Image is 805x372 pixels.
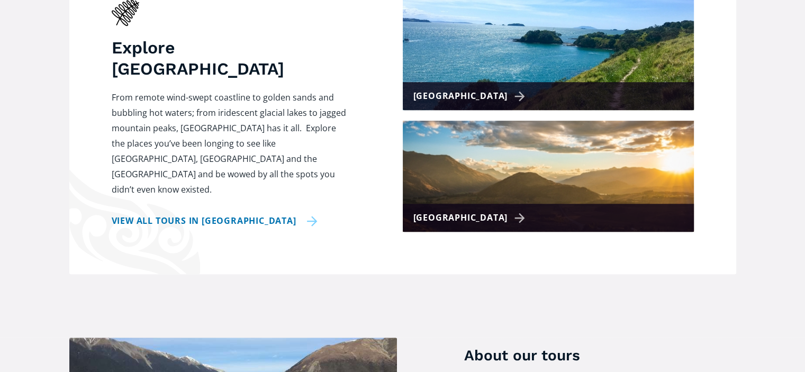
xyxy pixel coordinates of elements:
[112,90,350,197] p: From remote wind-swept coastline to golden sands and bubbling hot waters; from iridescent glacial...
[464,345,736,366] h3: About our tours
[413,210,529,225] div: [GEOGRAPHIC_DATA]
[403,121,694,232] a: [GEOGRAPHIC_DATA]
[112,213,318,229] a: View all tours in [GEOGRAPHIC_DATA]
[413,88,529,104] div: [GEOGRAPHIC_DATA]
[112,37,350,79] h3: Explore [GEOGRAPHIC_DATA]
